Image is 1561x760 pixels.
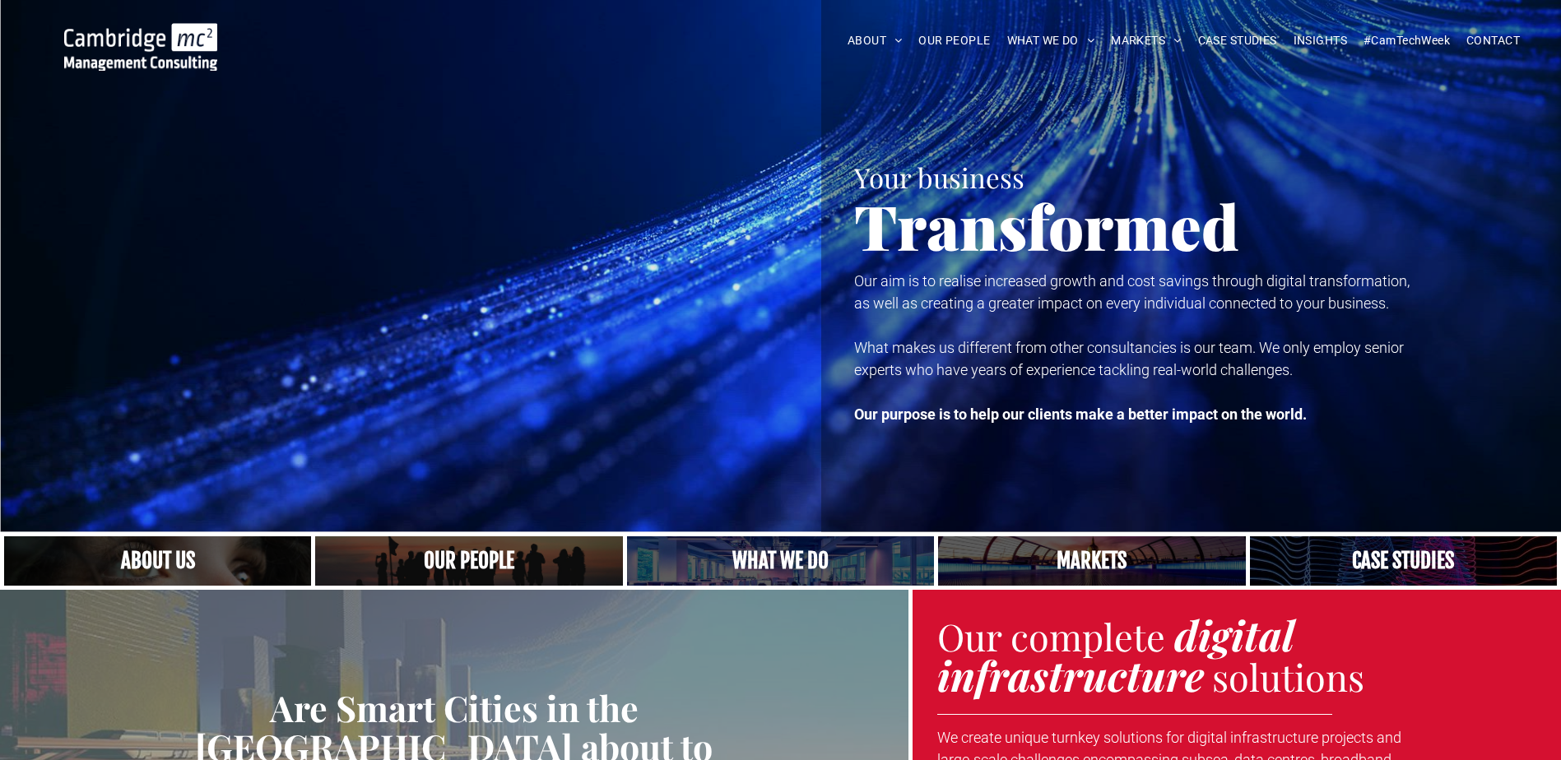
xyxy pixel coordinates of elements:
[937,647,1204,702] strong: infrastructure
[938,536,1245,586] a: Telecoms | Decades of Experience Across Multiple Industries & Regions
[937,611,1165,660] span: Our complete
[854,272,1410,312] span: Our aim is to realise increased growth and cost savings through digital transformation, as well a...
[4,536,311,586] a: Close up of woman's face, centered on her eyes
[854,159,1024,195] span: Your business
[839,28,911,53] a: ABOUT
[627,536,934,586] a: A yoga teacher lifting his whole body off the ground in the peacock pose
[64,25,217,43] a: Your Business Transformed | Cambridge Management Consulting
[854,339,1404,378] span: What makes us different from other consultancies is our team. We only employ senior experts who h...
[999,28,1103,53] a: WHAT WE DO
[1190,28,1285,53] a: CASE STUDIES
[1355,28,1458,53] a: #CamTechWeek
[315,536,622,586] a: A crowd in silhouette at sunset, on a rise or lookout point
[910,28,998,53] a: OUR PEOPLE
[1250,536,1557,586] a: Case Studies | Cambridge Management Consulting > Case Studies
[854,184,1239,266] span: Transformed
[1285,28,1355,53] a: INSIGHTS
[1174,607,1294,662] strong: digital
[1103,28,1189,53] a: MARKETS
[64,23,217,71] img: Cambridge MC Logo, digital transformation
[1458,28,1528,53] a: CONTACT
[854,405,1307,423] strong: Our purpose is to help our clients make a better impact on the world.
[1212,651,1364,701] span: solutions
